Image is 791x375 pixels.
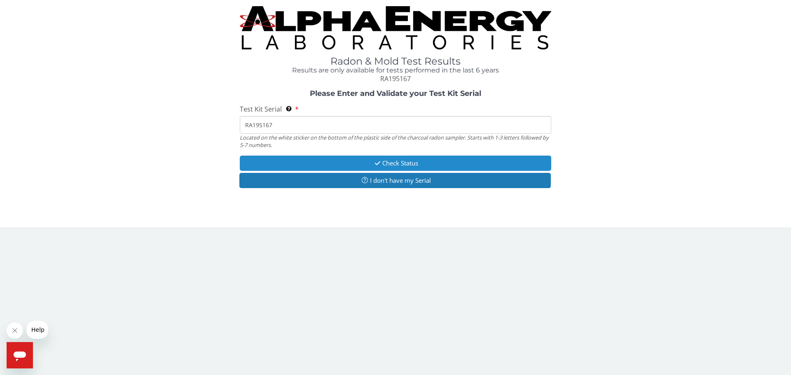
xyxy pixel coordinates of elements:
div: Located on the white sticker on the bottom of the plastic side of the charcoal radon sampler. Sta... [240,134,551,149]
span: RA195167 [380,74,411,83]
iframe: Button to launch messaging window [7,342,33,368]
h4: Results are only available for tests performed in the last 6 years [240,67,551,74]
button: Check Status [240,156,551,171]
iframe: Message from company [26,321,48,339]
h1: Radon & Mold Test Results [240,56,551,67]
button: I don't have my Serial [239,173,551,188]
img: TightCrop.jpg [240,6,551,49]
span: Test Kit Serial [240,105,282,114]
iframe: Close message [7,322,23,339]
strong: Please Enter and Validate your Test Kit Serial [310,89,481,98]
